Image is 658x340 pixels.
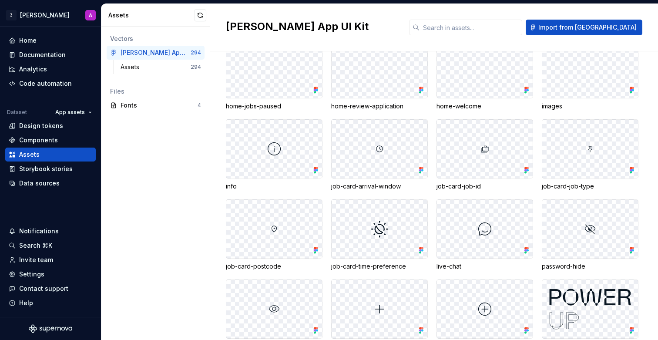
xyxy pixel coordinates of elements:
[5,77,96,91] a: Code automation
[5,267,96,281] a: Settings
[19,50,66,59] div: Documentation
[5,48,96,62] a: Documentation
[19,284,68,293] div: Contact support
[110,34,201,43] div: Vectors
[331,262,428,271] div: job-card-time-preference
[226,20,399,34] h2: [PERSON_NAME] App UI Kit
[19,36,37,45] div: Home
[2,6,99,24] button: Z[PERSON_NAME]A
[436,262,533,271] div: live-chat
[55,109,85,116] span: App assets
[19,150,40,159] div: Assets
[19,121,63,130] div: Design tokens
[542,262,638,271] div: password-hide
[121,48,185,57] div: [PERSON_NAME] App UI Kit
[121,101,198,110] div: Fonts
[5,148,96,162] a: Assets
[191,64,201,71] div: 294
[19,227,59,236] div: Notifications
[19,136,58,145] div: Components
[226,102,322,111] div: home-jobs-paused
[5,296,96,310] button: Help
[331,182,428,191] div: job-card-arrival-window
[542,102,638,111] div: images
[5,176,96,190] a: Data sources
[538,23,637,32] span: Import from [GEOGRAPHIC_DATA]
[121,63,143,71] div: Assets
[6,10,17,20] div: Z
[420,20,522,35] input: Search in assets...
[5,239,96,252] button: Search ⌘K
[19,270,44,279] div: Settings
[19,79,72,88] div: Code automation
[191,49,201,56] div: 294
[331,102,428,111] div: home-review-application
[20,11,70,20] div: [PERSON_NAME]
[29,324,72,333] svg: Supernova Logo
[107,98,205,112] a: Fonts4
[110,87,201,96] div: Files
[19,299,33,307] div: Help
[5,34,96,47] a: Home
[436,102,533,111] div: home-welcome
[107,46,205,60] a: [PERSON_NAME] App UI Kit294
[5,62,96,76] a: Analytics
[5,253,96,267] a: Invite team
[5,224,96,238] button: Notifications
[19,256,53,264] div: Invite team
[5,133,96,147] a: Components
[19,65,47,74] div: Analytics
[5,282,96,296] button: Contact support
[51,106,96,118] button: App assets
[19,241,52,250] div: Search ⌘K
[526,20,642,35] button: Import from [GEOGRAPHIC_DATA]
[226,182,322,191] div: info
[5,162,96,176] a: Storybook stories
[5,119,96,133] a: Design tokens
[7,109,27,116] div: Dataset
[436,182,533,191] div: job-card-job-id
[198,102,201,109] div: 4
[19,165,73,173] div: Storybook stories
[108,11,194,20] div: Assets
[117,60,205,74] a: Assets294
[89,12,92,19] div: A
[542,182,638,191] div: job-card-job-type
[19,179,60,188] div: Data sources
[226,262,322,271] div: job-card-postcode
